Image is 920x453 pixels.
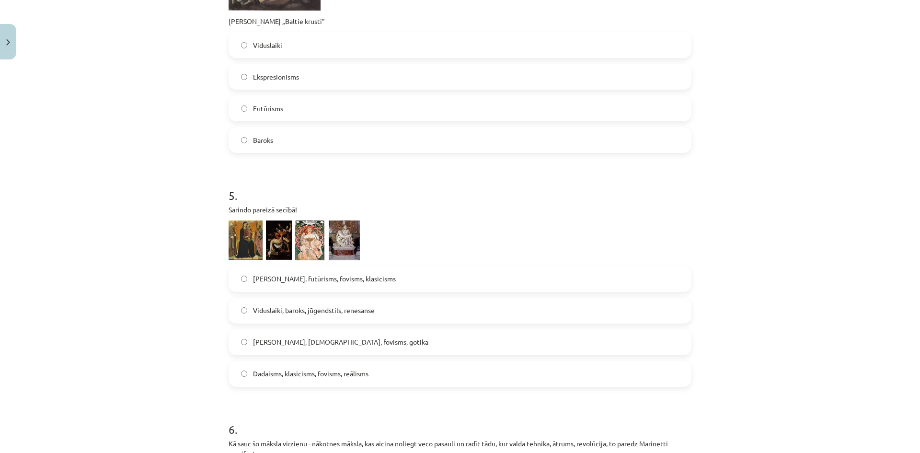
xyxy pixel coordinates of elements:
[253,72,299,82] span: Ekspresionisms
[241,137,247,143] input: Baroks
[253,369,368,379] span: Dadaisms, klasicisms, fovisms, reālisms
[241,74,247,80] input: Ekspresionisms
[241,42,247,48] input: Viduslaiki
[229,172,691,202] h1: 5 .
[241,371,247,377] input: Dadaisms, klasicisms, fovisms, reālisms
[253,104,283,114] span: Futūrisms
[229,205,691,215] p: Sarindo pareizā secībā!
[229,406,691,436] h1: 6 .
[253,40,282,50] span: Viduslaiki
[241,105,247,112] input: Futūrisms
[253,337,428,347] span: [PERSON_NAME], [DEMOGRAPHIC_DATA], fovisms, gotika
[229,16,691,26] p: [PERSON_NAME] „Baltie krusti”
[253,305,375,315] span: Viduslaiki, baroks, jūgendstils, renesanse
[241,307,247,314] input: Viduslaiki, baroks, jūgendstils, renesanse
[253,274,396,284] span: [PERSON_NAME], futūrisms, fovisms, klasicisms
[241,276,247,282] input: [PERSON_NAME], futūrisms, fovisms, klasicisms
[241,339,247,345] input: [PERSON_NAME], [DEMOGRAPHIC_DATA], fovisms, gotika
[253,135,273,145] span: Baroks
[6,39,10,46] img: icon-close-lesson-0947bae3869378f0d4975bcd49f059093ad1ed9edebbc8119c70593378902aed.svg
